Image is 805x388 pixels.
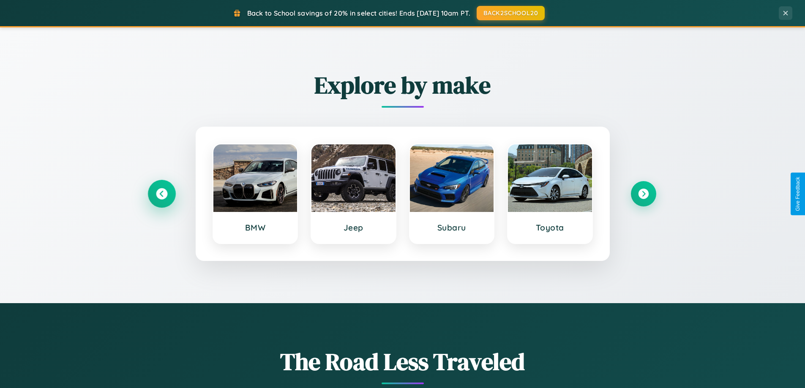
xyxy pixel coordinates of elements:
[516,222,584,233] h3: Toyota
[149,345,656,378] h1: The Road Less Traveled
[795,177,801,211] div: Give Feedback
[418,222,486,233] h3: Subaru
[247,9,470,17] span: Back to School savings of 20% in select cities! Ends [DATE] 10am PT.
[320,222,387,233] h3: Jeep
[149,69,656,101] h2: Explore by make
[477,6,545,20] button: BACK2SCHOOL20
[222,222,289,233] h3: BMW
